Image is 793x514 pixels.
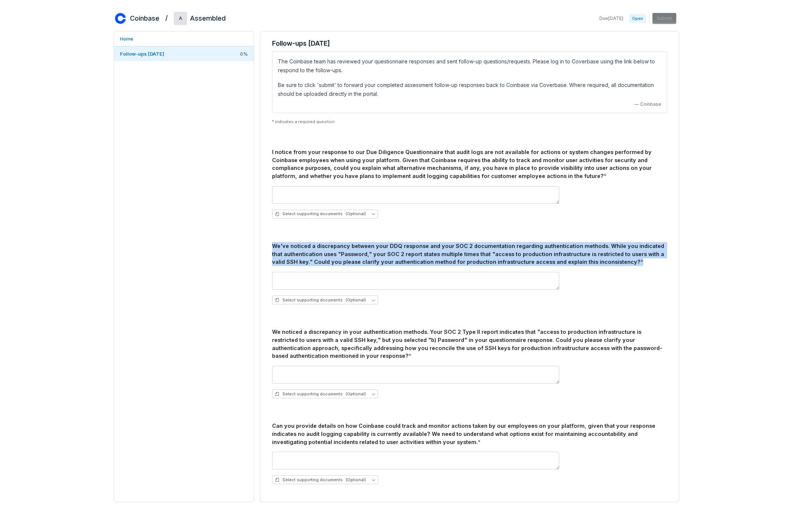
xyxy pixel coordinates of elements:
[272,39,667,48] h3: Follow-ups [DATE]
[275,297,366,303] span: Select supporting documents
[275,477,366,483] span: Select supporting documents
[240,50,248,57] span: 0 %
[599,15,623,21] span: Due [DATE]
[278,57,661,75] p: The Coinbase team has reviewed your questionnaire responses and sent follow-up questions/requests...
[346,211,366,217] span: (Optional)
[275,211,366,217] span: Select supporting documents
[634,101,639,107] span: —
[120,51,164,57] span: Follow-ups [DATE]
[190,14,226,23] h2: Assembled
[165,12,168,23] h2: /
[114,31,254,46] a: Home
[278,81,661,98] p: Be sure to click 'submit' to forward your completed assessment follow-up responses back to Coinba...
[272,242,667,266] div: We've noticed a discrepancy between your DDQ response and your SOC 2 documentation regarding auth...
[114,46,254,61] a: Follow-ups [DATE]0%
[640,101,661,107] span: Coinbase
[130,14,159,23] h2: Coinbase
[272,328,667,360] div: We noticed a discrepancy in your authentication methods. Your SOC 2 Type II report indicates that...
[272,119,667,125] p: * indicates a required question
[346,477,366,483] span: (Optional)
[272,422,667,446] div: Can you provide details on how Coinbase could track and monitor actions taken by our employees on...
[346,391,366,397] span: (Optional)
[629,14,646,23] span: Open
[272,148,667,180] div: I notice from your response to our Due Diligence Questionnaire that audit logs are not available ...
[346,297,366,303] span: (Optional)
[275,391,366,397] span: Select supporting documents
